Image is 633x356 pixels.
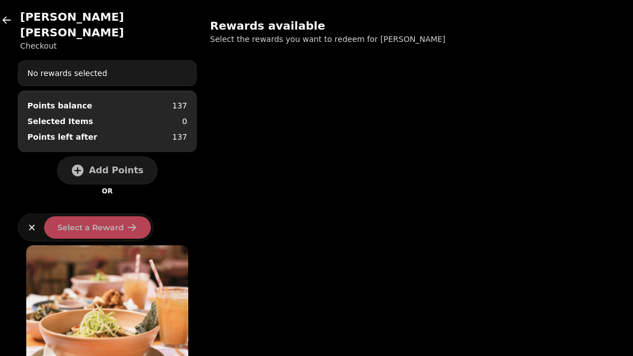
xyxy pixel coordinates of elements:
button: Select a Reward [44,216,151,239]
p: 137 [172,131,187,143]
p: Select the rewards you want to redeem for [210,34,496,45]
p: Selected Items [27,116,93,127]
button: Add Points [57,156,158,184]
h2: [PERSON_NAME] [PERSON_NAME] [20,9,197,40]
span: Add Points [89,166,144,175]
span: Select a Reward [58,224,124,231]
p: Points left after [27,131,97,143]
p: 0 [182,116,187,127]
p: 137 [172,100,187,111]
h2: Rewards available [210,18,425,34]
div: Points balance [27,100,92,111]
p: OR [102,187,112,196]
p: Checkout [20,40,197,51]
div: No rewards selected [18,63,196,83]
span: [PERSON_NAME] [380,35,445,44]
